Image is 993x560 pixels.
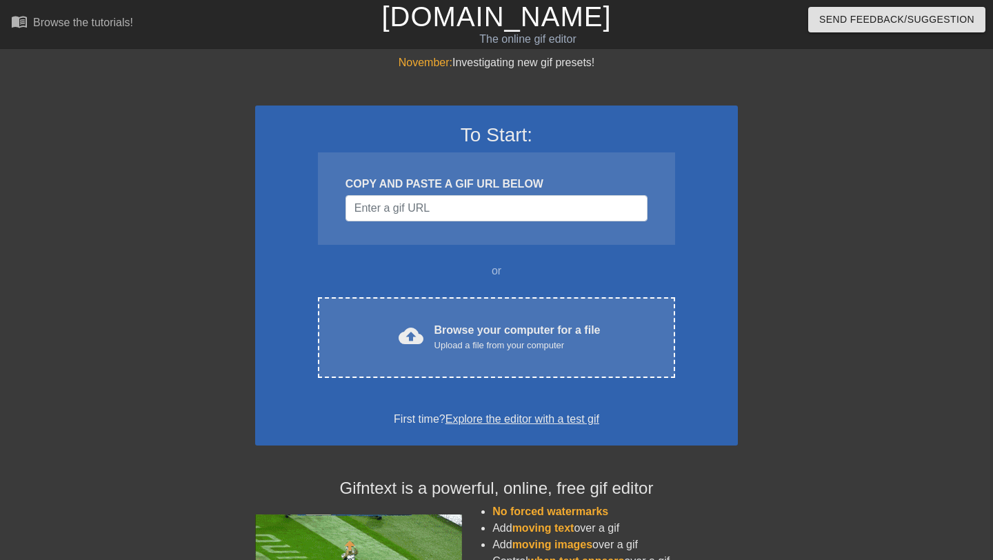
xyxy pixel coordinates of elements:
span: menu_book [11,13,28,30]
div: Browse the tutorials! [33,17,133,28]
div: COPY AND PASTE A GIF URL BELOW [345,176,648,192]
span: November: [399,57,452,68]
span: No forced watermarks [492,506,608,517]
div: Upload a file from your computer [434,339,601,352]
a: Explore the editor with a test gif [445,413,599,425]
span: Send Feedback/Suggestion [819,11,974,28]
li: Add over a gif [492,520,738,537]
div: Investigating new gif presets! [255,54,738,71]
div: or [291,263,702,279]
span: moving images [512,539,592,550]
input: Username [345,195,648,221]
div: First time? [273,411,720,428]
button: Send Feedback/Suggestion [808,7,985,32]
h4: Gifntext is a powerful, online, free gif editor [255,479,738,499]
div: The online gif editor [338,31,718,48]
a: Browse the tutorials! [11,13,133,34]
span: cloud_upload [399,323,423,348]
li: Add over a gif [492,537,738,553]
div: Browse your computer for a file [434,322,601,352]
a: [DOMAIN_NAME] [381,1,611,32]
h3: To Start: [273,123,720,147]
span: moving text [512,522,574,534]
